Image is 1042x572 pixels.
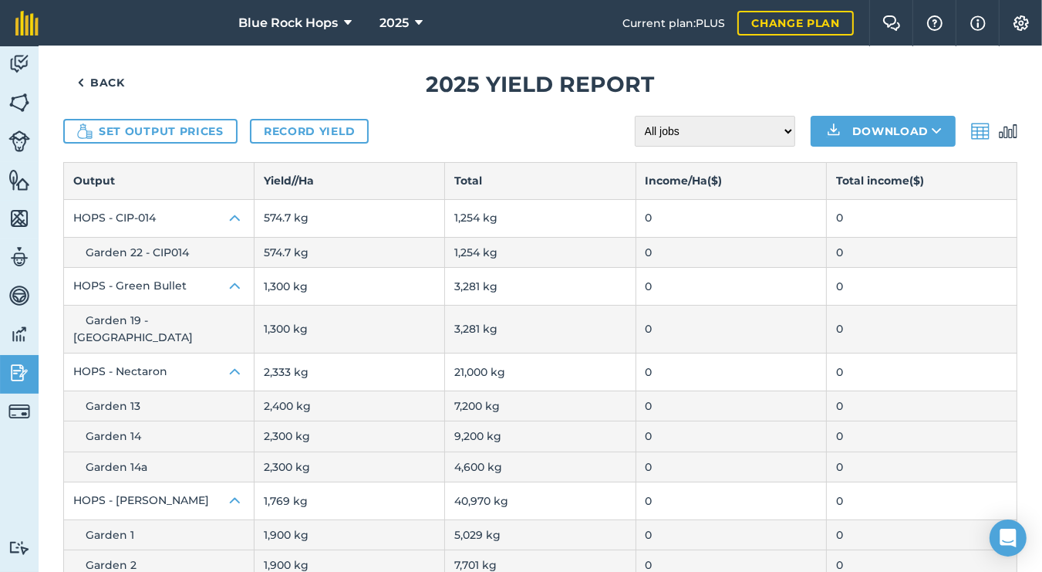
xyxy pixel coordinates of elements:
[826,452,1017,482] td: 0
[8,91,30,114] img: svg+xml;base64,PHN2ZyB4bWxucz0iaHR0cDovL3d3dy53My5vcmcvMjAwMC9zdmciIHdpZHRoPSI1NiIgaGVpZ2h0PSI2MC...
[255,237,445,267] td: 574.7 kg
[255,163,445,199] th: Yield/ / Ha
[86,558,137,572] span: Garden 2
[636,306,826,354] td: 0
[255,452,445,482] td: 2,300 kg
[824,122,843,140] img: Download icon
[86,460,147,474] span: Garden 14a
[226,492,244,510] img: Icon representing open state
[445,199,636,237] td: 1,254 kg
[826,163,1017,199] th: Total income ( $ )
[8,52,30,76] img: svg+xml;base64,PD94bWwgdmVyc2lvbj0iMS4wIiBlbmNvZGluZz0idXRmLTgiPz4KPCEtLSBHZW5lcmF0b3I6IEFkb2JlIE...
[64,163,255,199] th: Output
[636,452,826,482] td: 0
[990,520,1027,557] div: Open Intercom Messenger
[379,14,409,32] span: 2025
[8,245,30,269] img: svg+xml;base64,PD94bWwgdmVyc2lvbj0iMS4wIiBlbmNvZGluZz0idXRmLTgiPz4KPCEtLSBHZW5lcmF0b3I6IEFkb2JlIE...
[811,116,956,147] button: Download
[636,391,826,421] td: 0
[826,391,1017,421] td: 0
[255,520,445,550] td: 1,900 kg
[445,237,636,267] td: 1,254 kg
[826,421,1017,452] td: 0
[636,482,826,520] td: 0
[636,421,826,452] td: 0
[255,353,445,391] td: 2,333 kg
[64,268,254,305] button: HOPS - Green Bullet
[826,353,1017,391] td: 0
[226,277,244,296] img: Icon representing open state
[8,168,30,191] img: svg+xml;base64,PHN2ZyB4bWxucz0iaHR0cDovL3d3dy53My5vcmcvMjAwMC9zdmciIHdpZHRoPSI1NiIgaGVpZ2h0PSI2MC...
[63,67,139,98] a: Back
[86,429,141,443] span: Garden 14
[238,14,338,32] span: Blue Rock Hops
[826,268,1017,306] td: 0
[1012,15,1030,31] img: A cog icon
[255,268,445,306] td: 1,300 kg
[445,482,636,520] td: 40,970 kg
[445,452,636,482] td: 4,600 kg
[250,119,369,144] a: Record yield
[826,482,1017,520] td: 0
[8,540,30,555] img: svg+xml;base64,PD94bWwgdmVyc2lvbj0iMS4wIiBlbmNvZGluZz0idXRmLTgiPz4KPCEtLSBHZW5lcmF0b3I6IEFkb2JlIE...
[970,14,986,32] img: svg+xml;base64,PHN2ZyB4bWxucz0iaHR0cDovL3d3dy53My5vcmcvMjAwMC9zdmciIHdpZHRoPSIxNyIgaGVpZ2h0PSIxNy...
[445,163,636,199] th: Total
[226,209,244,228] img: Icon representing open state
[999,122,1017,140] img: svg+xml;base64,PD94bWwgdmVyc2lvbj0iMS4wIiBlbmNvZGluZz0idXRmLTgiPz4KPCEtLSBHZW5lcmF0b3I6IEFkb2JlIE...
[64,354,254,391] button: HOPS - Nectaron
[926,15,944,31] img: A question mark icon
[64,482,254,520] button: HOPS - [PERSON_NAME]
[255,421,445,452] td: 2,300 kg
[882,15,901,31] img: Two speech bubbles overlapping with the left bubble in the forefront
[15,11,39,36] img: fieldmargin Logo
[826,520,1017,550] td: 0
[8,130,30,152] img: svg+xml;base64,PD94bWwgdmVyc2lvbj0iMS4wIiBlbmNvZGluZz0idXRmLTgiPz4KPCEtLSBHZW5lcmF0b3I6IEFkb2JlIE...
[63,67,1017,102] h1: 2025 Yield report
[86,245,189,259] span: Garden 22 - CIP014
[77,124,93,139] img: Icon showing money bag and coins
[73,313,193,344] span: Garden 19 - [GEOGRAPHIC_DATA]
[636,353,826,391] td: 0
[636,199,826,237] td: 0
[636,237,826,267] td: 0
[8,401,30,422] img: svg+xml;base64,PD94bWwgdmVyc2lvbj0iMS4wIiBlbmNvZGluZz0idXRmLTgiPz4KPCEtLSBHZW5lcmF0b3I6IEFkb2JlIE...
[255,306,445,354] td: 1,300 kg
[63,119,238,144] button: Set output prices
[255,199,445,237] td: 574.7 kg
[86,528,134,542] span: Garden 1
[445,421,636,452] td: 9,200 kg
[8,207,30,230] img: svg+xml;base64,PHN2ZyB4bWxucz0iaHR0cDovL3d3dy53My5vcmcvMjAwMC9zdmciIHdpZHRoPSI1NiIgaGVpZ2h0PSI2MC...
[445,306,636,354] td: 3,281 kg
[255,391,445,421] td: 2,400 kg
[622,15,725,32] span: Current plan : PLUS
[8,361,30,384] img: svg+xml;base64,PD94bWwgdmVyc2lvbj0iMS4wIiBlbmNvZGluZz0idXRmLTgiPz4KPCEtLSBHZW5lcmF0b3I6IEFkb2JlIE...
[64,200,254,237] button: HOPS - CIP-014
[826,199,1017,237] td: 0
[8,323,30,346] img: svg+xml;base64,PD94bWwgdmVyc2lvbj0iMS4wIiBlbmNvZGluZz0idXRmLTgiPz4KPCEtLSBHZW5lcmF0b3I6IEFkb2JlIE...
[445,391,636,421] td: 7,200 kg
[826,306,1017,354] td: 0
[445,353,636,391] td: 21,000 kg
[636,268,826,306] td: 0
[77,73,84,92] img: svg+xml;base64,PHN2ZyB4bWxucz0iaHR0cDovL3d3dy53My5vcmcvMjAwMC9zdmciIHdpZHRoPSI5IiBoZWlnaHQ9IjI0Ii...
[445,268,636,306] td: 3,281 kg
[86,399,140,413] span: Garden 13
[226,363,244,381] img: Icon representing open state
[636,520,826,550] td: 0
[8,284,30,307] img: svg+xml;base64,PD94bWwgdmVyc2lvbj0iMS4wIiBlbmNvZGluZz0idXRmLTgiPz4KPCEtLSBHZW5lcmF0b3I6IEFkb2JlIE...
[445,520,636,550] td: 5,029 kg
[255,482,445,520] td: 1,769 kg
[971,122,990,140] img: svg+xml;base64,PD94bWwgdmVyc2lvbj0iMS4wIiBlbmNvZGluZz0idXRmLTgiPz4KPCEtLSBHZW5lcmF0b3I6IEFkb2JlIE...
[636,163,826,199] th: Income / Ha ( $ )
[826,237,1017,267] td: 0
[737,11,854,36] a: Change plan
